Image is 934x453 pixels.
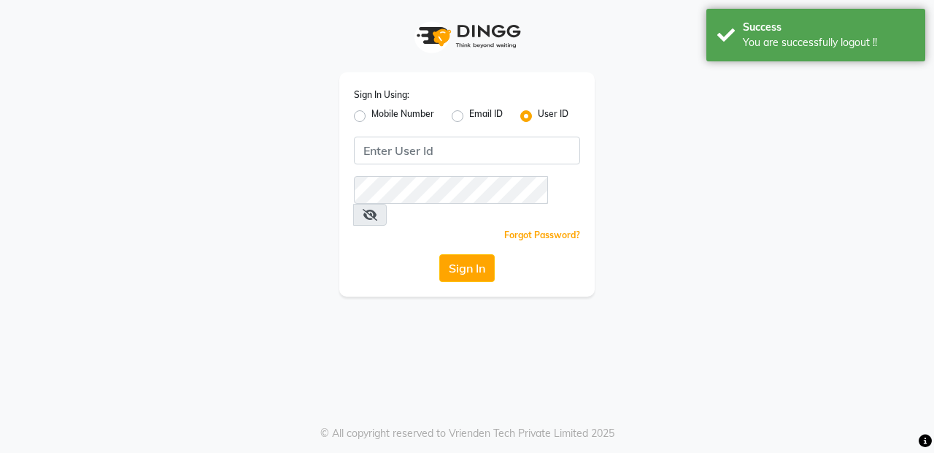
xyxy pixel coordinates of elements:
div: Success [743,20,914,35]
div: You are successfully logout !! [743,35,914,50]
a: Forgot Password? [504,229,580,240]
label: Sign In Using: [354,88,409,102]
label: Email ID [469,107,503,125]
input: Username [354,176,548,204]
button: Sign In [439,254,495,282]
img: logo1.svg [409,15,525,58]
label: Mobile Number [371,107,434,125]
input: Username [354,137,580,164]
label: User ID [538,107,568,125]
